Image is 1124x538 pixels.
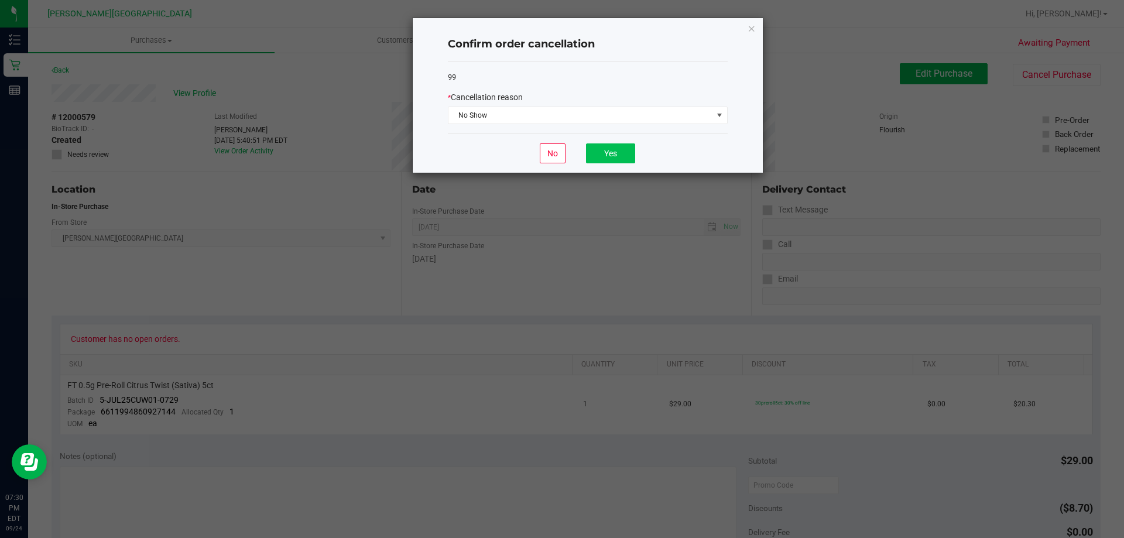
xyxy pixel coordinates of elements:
h4: Confirm order cancellation [448,37,728,52]
span: No Show [448,107,712,124]
iframe: Resource center [12,444,47,479]
button: Yes [586,143,635,163]
button: Close [748,21,756,35]
button: No [540,143,566,163]
span: Cancellation reason [451,92,523,102]
span: 99 [448,73,456,81]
